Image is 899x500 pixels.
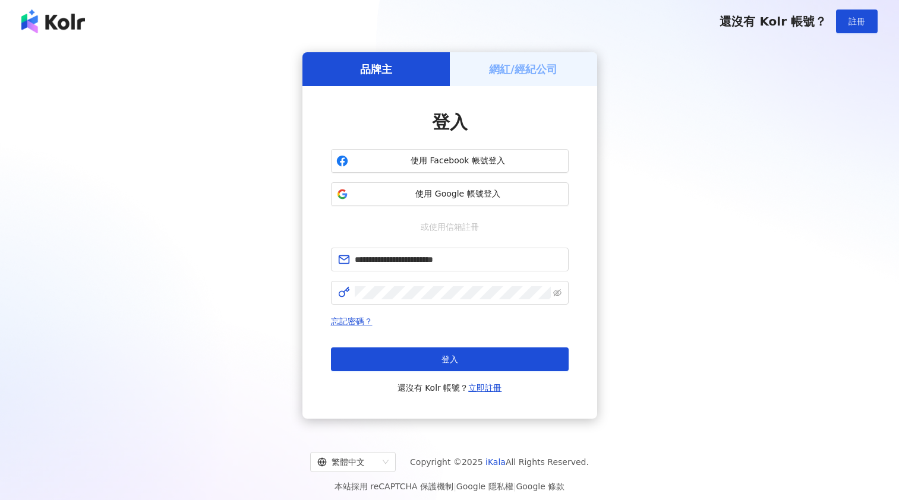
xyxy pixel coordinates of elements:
span: 使用 Facebook 帳號登入 [353,155,563,167]
img: logo [21,10,85,33]
span: | [453,482,456,491]
a: Google 隱私權 [456,482,513,491]
span: 還沒有 Kolr 帳號？ [398,381,502,395]
button: 登入 [331,347,569,371]
button: 使用 Google 帳號登入 [331,182,569,206]
a: Google 條款 [516,482,564,491]
div: 繁體中文 [317,452,378,471]
a: iKala [485,457,506,467]
h5: 品牌主 [360,62,392,77]
span: | [513,482,516,491]
h5: 網紅/經紀公司 [489,62,557,77]
span: 登入 [441,355,458,364]
span: eye-invisible [553,289,562,297]
span: 還沒有 Kolr 帳號？ [720,14,827,29]
span: Copyright © 2025 All Rights Reserved. [410,455,589,469]
span: 使用 Google 帳號登入 [353,188,563,200]
button: 使用 Facebook 帳號登入 [331,149,569,173]
span: 本站採用 reCAPTCHA 保護機制 [335,479,564,493]
span: 或使用信箱註冊 [412,220,487,233]
span: 註冊 [848,17,865,26]
a: 立即註冊 [468,383,501,393]
button: 註冊 [836,10,878,33]
span: 登入 [432,112,468,132]
a: 忘記密碼？ [331,317,373,326]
